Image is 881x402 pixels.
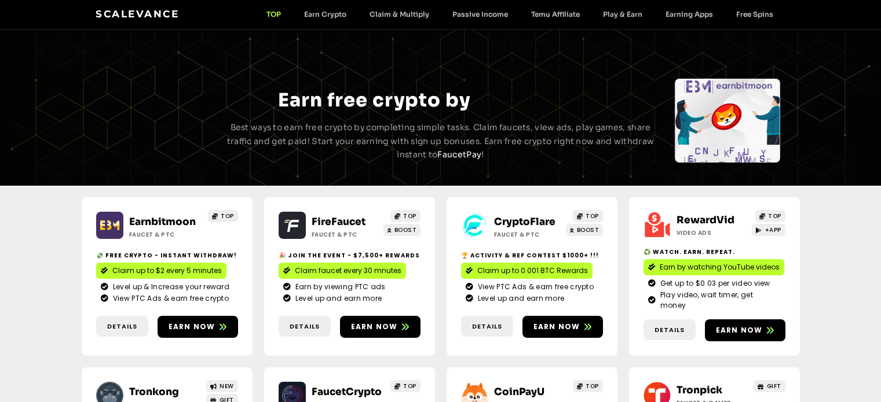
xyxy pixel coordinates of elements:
a: GIFT [754,380,785,392]
a: Earn now [158,316,238,338]
h2: Faucet & PTC [312,230,384,239]
a: Earn by watching YouTube videos [644,259,784,275]
nav: Menu [255,10,785,19]
span: GIFT [767,382,781,390]
a: TOP [255,10,293,19]
h2: Video ads [677,228,749,237]
span: Earn by watching YouTube videos [660,262,780,272]
a: Claim faucet every 30 mnutes [279,263,406,279]
h2: Faucet & PTC [129,230,202,239]
div: Slides [675,79,780,163]
a: CryptoFlare [494,216,555,228]
span: Earn now [351,322,398,332]
span: BOOST [394,226,417,234]
a: Earn now [340,316,421,338]
div: Slides [100,79,206,163]
a: Claim & Multiply [358,10,441,19]
a: TOP [208,210,238,222]
h2: Faucet & PTC [494,230,566,239]
a: Earn now [705,319,785,341]
span: TOP [586,382,599,390]
a: TOP [390,210,421,222]
a: Scalevance [96,8,179,20]
a: NEW [206,380,238,392]
span: +APP [765,226,781,234]
span: Earn by viewing PTC ads [293,282,386,292]
span: NEW [220,382,234,390]
span: TOP [768,212,781,220]
a: TOP [573,380,603,392]
span: Details [107,322,137,331]
span: Claim up to 0.001 BTC Rewards [477,265,588,276]
a: Tronpick [677,384,722,396]
a: Earn now [522,316,603,338]
a: Earn Crypto [293,10,358,19]
a: Details [96,316,148,337]
a: Tronkong [129,386,179,398]
h2: 🏆 Activity & ref contest $1000+ !!! [461,251,603,260]
a: Earning Apps [654,10,725,19]
span: Earn now [533,322,580,332]
a: Temu Affiliate [520,10,591,19]
span: View PTC Ads & earn free crypto [475,282,594,292]
span: Earn now [716,325,763,335]
h2: 💸 Free crypto - Instant withdraw! [96,251,238,260]
a: RewardVid [677,214,734,226]
a: TOP [573,210,603,222]
h2: ♻️ Watch. Earn. Repeat. [644,248,785,256]
a: Claim up to 0.001 BTC Rewards [461,263,593,279]
p: Best ways to earn free crypto by completing simple tasks. Claim faucets, view ads, play games, sh... [225,121,656,162]
span: TOP [403,212,416,220]
span: BOOST [577,226,599,234]
span: TOP [403,382,416,390]
span: TOP [221,212,234,220]
span: Claim faucet every 30 mnutes [295,265,401,276]
a: BOOST [566,224,603,236]
a: CoinPayU [494,386,544,398]
span: Earn now [169,322,215,332]
span: Get up to $0.03 per video view [657,278,770,289]
a: Details [644,319,696,341]
span: Earn free crypto by [278,88,470,112]
a: TOP [390,380,421,392]
a: TOP [755,210,785,222]
span: Level up and earn more [475,293,565,304]
a: FaucetPay [437,149,481,160]
span: Claim up to $2 every 5 minutes [112,265,222,276]
a: Passive Income [441,10,520,19]
a: Play & Earn [591,10,654,19]
span: Details [472,322,502,331]
span: Details [290,322,320,331]
a: Claim up to $2 every 5 minutes [96,263,226,279]
a: Details [279,316,331,337]
a: Details [461,316,513,337]
a: Earnbitmoon [129,216,196,228]
span: Level up & Increase your reward [110,282,229,292]
a: BOOST [383,224,421,236]
a: FireFaucet [312,216,365,228]
a: FaucetCrypto [312,386,382,398]
h2: 🎉 Join the event - $7,500+ Rewards [279,251,421,260]
span: Level up and earn more [293,293,382,304]
a: +APP [752,224,785,236]
span: View PTC Ads & earn free crypto [110,293,229,304]
a: Free Spins [725,10,785,19]
span: TOP [586,212,599,220]
span: Play video, wait timer, get money [657,290,781,311]
span: Details [655,325,685,335]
